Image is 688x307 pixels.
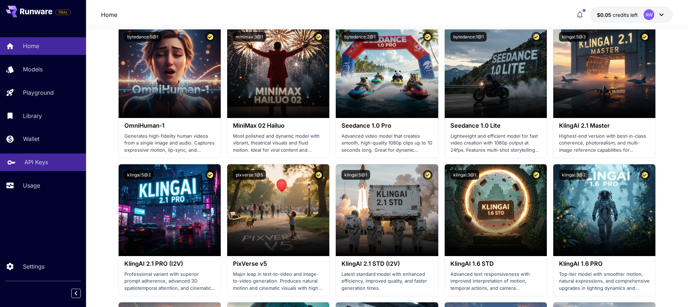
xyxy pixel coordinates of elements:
[24,158,48,166] p: API Keys
[101,10,117,19] nav: breadcrumb
[423,170,433,180] button: Certified Model – Vetted for best performance and includes a commercial license.
[124,170,154,180] button: klingai:5@2
[336,164,438,256] img: alt
[233,133,324,154] p: Most polished and dynamic model with vibrant, theatrical visuals and fluid motion. Ideal for vira...
[233,271,324,292] p: Major leap in text-to-video and image-to-video generation. Produces natural motion and cinematic ...
[124,122,215,129] h3: OmniHuman‑1
[205,170,215,180] button: Certified Model – Vetted for best performance and includes a commercial license.
[590,6,673,23] button: $0.05AW
[450,122,541,129] h3: Seedance 1.0 Lite
[445,164,547,256] img: alt
[553,164,655,256] img: alt
[314,170,324,180] button: Certified Model – Vetted for best performance and includes a commercial license.
[314,32,324,42] button: Certified Model – Vetted for best performance and includes a commercial license.
[124,32,161,42] button: bytedance:5@1
[450,260,541,267] h3: KlingAI 1.6 STD
[101,10,117,19] a: Home
[450,133,541,154] p: Lightweight and efficient model for fast video creation with 1080p output at 24fps. Features mult...
[450,32,487,42] button: bytedance:1@1
[124,260,215,267] h3: KlingAI 2.1 PRO (I2V)
[119,26,221,118] img: alt
[559,122,650,129] h3: KlingAI 2.1 Master
[450,271,541,292] p: Advanced text responsiveness with improved interpretation of motion, temporal actions, and camera...
[341,122,432,129] h3: Seedance 1.0 Pro
[597,12,613,18] span: $0.05
[559,271,650,292] p: Top-tier model with smoother motion, natural expressions, and comprehensive upgrades in lighting ...
[553,26,655,118] img: alt
[531,32,541,42] button: Certified Model – Vetted for best performance and includes a commercial license.
[23,262,44,271] p: Settings
[56,10,71,15] span: TRIAL
[341,32,378,42] button: bytedance:2@1
[23,134,39,143] p: Wallet
[23,65,43,74] p: Models
[531,170,541,180] button: Certified Model – Vetted for best performance and includes a commercial license.
[124,271,215,292] p: Professional variant with superior prompt adherence, advanced 3D spatiotemporal attention, and ci...
[233,32,266,42] button: minimax:3@1
[559,260,650,267] h3: KlingAI 1.6 PRO
[227,164,329,256] img: alt
[341,271,432,292] p: Latest standard model with enhanced efficiency, improved quality, and faster generation times.
[23,181,40,190] p: Usage
[336,26,438,118] img: alt
[227,26,329,118] img: alt
[233,170,266,180] button: pixverse:1@5
[423,32,433,42] button: Certified Model – Vetted for best performance and includes a commercial license.
[644,9,654,20] div: AW
[613,12,638,18] span: credits left
[445,26,547,118] img: alt
[640,170,650,180] button: Certified Model – Vetted for best performance and includes a commercial license.
[341,260,432,267] h3: KlingAI 2.1 STD (I2V)
[233,122,324,129] h3: MiniMax 02 Hailuo
[71,289,81,298] button: Collapse sidebar
[341,133,432,154] p: Advanced video model that creates smooth, high-quality 1080p clips up to 10 seconds long. Great f...
[559,32,588,42] button: klingai:5@3
[559,133,650,154] p: Highest-end version with best-in-class coherence, photorealism, and multi-image reference capabil...
[559,170,588,180] button: klingai:3@2
[640,32,650,42] button: Certified Model – Vetted for best performance and includes a commercial license.
[597,11,638,19] div: $0.05
[341,170,370,180] button: klingai:5@1
[119,164,221,256] img: alt
[23,112,42,120] p: Library
[450,170,479,180] button: klingai:3@1
[23,88,54,97] p: Playground
[124,133,215,154] p: Generates high-fidelity human videos from a single image and audio. Captures expressive motion, l...
[77,287,86,300] div: Collapse sidebar
[233,260,324,267] h3: PixVerse v5
[55,8,71,16] span: Add your payment card to enable full platform functionality.
[205,32,215,42] button: Certified Model – Vetted for best performance and includes a commercial license.
[23,42,39,50] p: Home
